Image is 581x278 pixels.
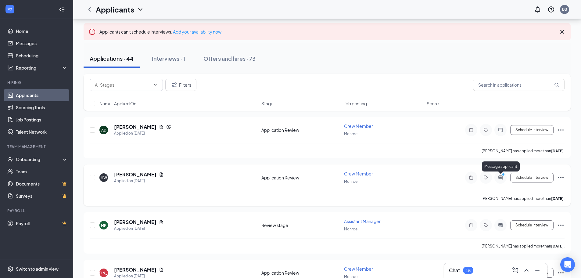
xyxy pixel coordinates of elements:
[344,266,373,272] span: Crew Member
[473,79,565,91] input: Search in applications
[449,267,460,274] h3: Chat
[7,266,13,272] svg: Settings
[16,217,68,229] a: PayrollCrown
[159,267,164,272] svg: Document
[500,173,508,178] svg: PrimaryDot
[482,161,520,171] div: Message applicant
[165,79,196,91] button: Filter Filters
[512,267,519,274] svg: ComposeMessage
[90,55,134,62] div: Applications · 44
[16,37,68,49] a: Messages
[99,29,221,34] span: Applicants can't schedule interviews.
[114,178,164,184] div: Applied on [DATE]
[114,226,164,232] div: Applied on [DATE]
[153,82,158,87] svg: ChevronDown
[114,266,156,273] h5: [PERSON_NAME]
[344,227,357,231] span: Monroe
[16,65,68,71] div: Reporting
[482,128,490,132] svg: Tag
[344,171,373,176] span: Crew Member
[468,175,475,180] svg: Note
[261,127,340,133] div: Application Review
[101,128,106,133] div: AD
[16,126,68,138] a: Talent Network
[344,218,381,224] span: Assistant Manager
[468,128,475,132] svg: Note
[557,269,565,276] svg: Ellipses
[159,125,164,129] svg: Document
[95,81,150,88] input: All Stages
[534,6,541,13] svg: Notifications
[16,156,63,162] div: Onboarding
[551,244,564,248] b: [DATE]
[7,156,13,162] svg: UserCheck
[88,270,120,276] div: [PERSON_NAME]
[497,223,504,228] svg: ActiveChat
[547,6,555,13] svg: QuestionInfo
[7,65,13,71] svg: Analysis
[173,29,221,34] a: Add your availability now
[7,144,67,149] div: Team Management
[344,132,357,136] span: Monroe
[510,173,554,182] button: Schedule Interview
[522,265,531,275] button: ChevronUp
[562,7,567,12] div: BB
[7,6,13,12] svg: WorkstreamLogo
[16,165,68,178] a: Team
[557,174,565,181] svg: Ellipses
[344,123,373,129] span: Crew Member
[497,175,504,180] svg: ActiveChat
[114,130,171,136] div: Applied on [DATE]
[203,55,256,62] div: Offers and hires · 73
[16,49,68,62] a: Scheduling
[466,268,471,273] div: 15
[16,266,59,272] div: Switch to admin view
[7,208,67,213] div: Payroll
[99,100,136,107] span: Name · Applied On
[511,265,520,275] button: ComposeMessage
[510,125,554,135] button: Schedule Interview
[560,257,575,272] div: Open Intercom Messenger
[261,175,340,181] div: Application Review
[261,100,274,107] span: Stage
[557,126,565,134] svg: Ellipses
[344,100,367,107] span: Job posting
[137,6,144,13] svg: ChevronDown
[86,6,93,13] svg: ChevronLeft
[88,28,96,35] svg: Error
[114,124,156,130] h5: [PERSON_NAME]
[7,80,67,85] div: Hiring
[482,148,565,153] p: [PERSON_NAME] has applied more than .
[482,244,565,249] p: [PERSON_NAME] has applied more than .
[497,128,504,132] svg: ActiveChat
[96,4,134,15] h1: Applicants
[534,267,541,274] svg: Minimize
[114,171,156,178] h5: [PERSON_NAME]
[152,55,185,62] div: Interviews · 1
[510,220,554,230] button: Schedule Interview
[170,81,178,88] svg: Filter
[166,125,171,129] svg: Reapply
[427,100,439,107] span: Score
[59,6,65,13] svg: Collapse
[261,222,340,228] div: Review stage
[551,196,564,201] b: [DATE]
[101,175,107,180] div: HW
[482,223,490,228] svg: Tag
[16,178,68,190] a: DocumentsCrown
[261,270,340,276] div: Application Review
[101,223,106,228] div: MP
[482,175,490,180] svg: Tag
[558,28,566,35] svg: Cross
[551,149,564,153] b: [DATE]
[557,222,565,229] svg: Ellipses
[16,190,68,202] a: SurveysCrown
[114,219,156,226] h5: [PERSON_NAME]
[159,220,164,225] svg: Document
[159,172,164,177] svg: Document
[344,179,357,184] span: Monroe
[554,82,559,87] svg: MagnifyingGlass
[533,265,542,275] button: Minimize
[16,101,68,114] a: Sourcing Tools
